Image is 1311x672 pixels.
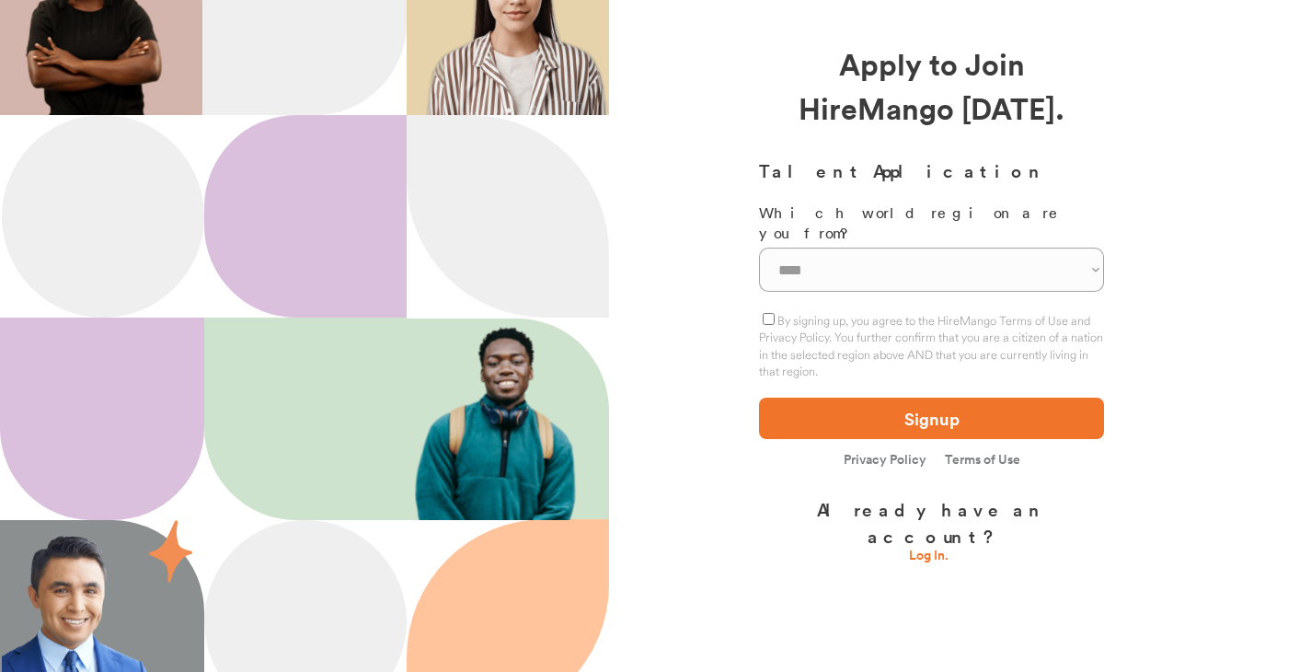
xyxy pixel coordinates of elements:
[759,313,1103,378] label: By signing up, you agree to the HireMango Terms of Use and Privacy Policy. You further confirm th...
[759,203,1104,244] div: Which world region are you from?
[759,41,1104,130] div: Apply to Join HireMango [DATE].
[909,549,955,567] a: Log In.
[759,157,1104,184] h3: Talent Application
[844,453,926,469] a: Privacy Policy
[2,115,204,318] img: Ellipse%2012
[759,496,1104,549] div: Already have an account?
[408,319,593,520] img: 202x218.png
[945,453,1020,466] a: Terms of Use
[759,398,1104,439] button: Signup
[149,520,192,583] img: 55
